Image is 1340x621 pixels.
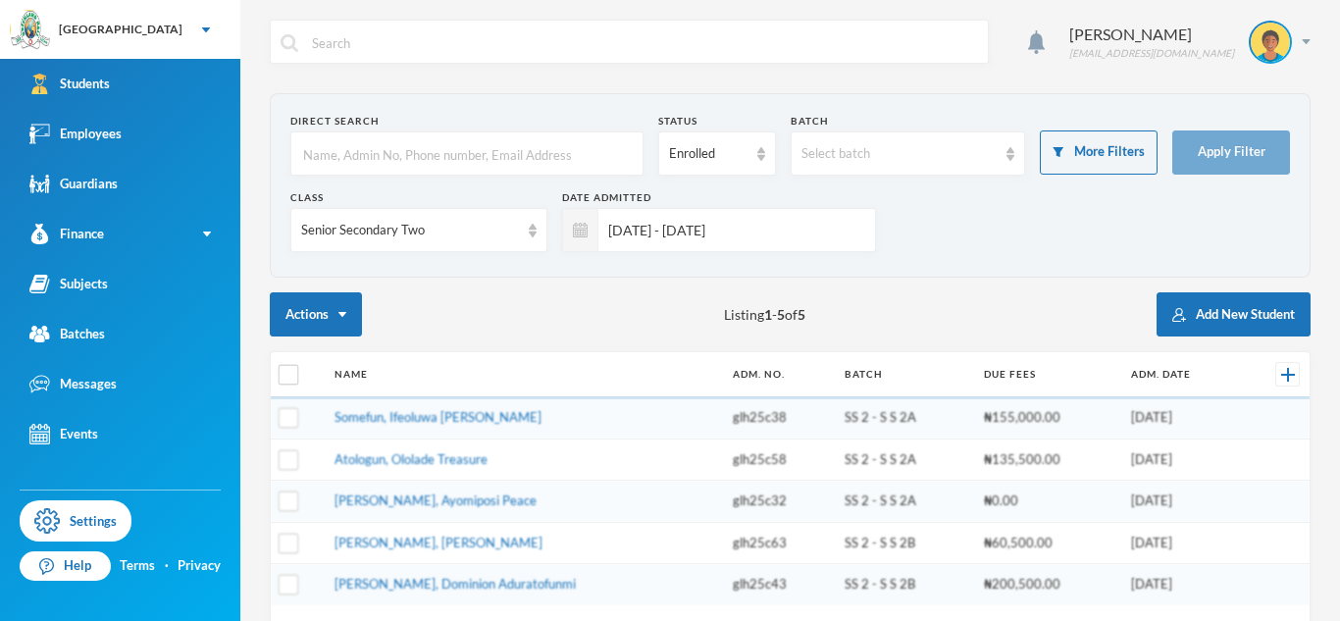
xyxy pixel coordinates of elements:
div: Senior Secondary Two [301,221,519,240]
th: Adm. Date [1121,352,1243,397]
a: [PERSON_NAME], [PERSON_NAME] [335,535,542,550]
div: [EMAIL_ADDRESS][DOMAIN_NAME] [1069,46,1234,61]
td: SS 2 - S S 2A [835,481,974,523]
div: Status [658,114,776,129]
img: logo [11,11,50,50]
input: Name, Admin No, Phone number, Email Address [301,132,633,177]
div: Direct Search [290,114,644,129]
button: Add New Student [1157,292,1311,336]
div: Batch [791,114,1026,129]
a: [PERSON_NAME], Dominion Aduratofunmi [335,576,576,592]
img: search [281,34,298,52]
td: [DATE] [1121,397,1243,440]
td: SS 2 - S S 2A [835,439,974,481]
td: glh25c43 [723,564,835,605]
b: 5 [777,306,785,323]
div: Subjects [29,274,108,294]
button: Apply Filter [1172,130,1290,175]
td: [DATE] [1121,564,1243,605]
td: ₦60,500.00 [974,522,1121,564]
div: [GEOGRAPHIC_DATA] [59,21,182,38]
td: SS 2 - S S 2A [835,397,974,440]
button: More Filters [1040,130,1158,175]
b: 1 [764,306,772,323]
div: Students [29,74,110,94]
div: Date Admitted [562,190,876,205]
a: Terms [120,556,155,576]
img: STUDENT [1251,23,1290,62]
div: Enrolled [669,144,747,164]
b: 5 [798,306,805,323]
a: Somefun, Ifeoluwa [PERSON_NAME] [335,409,541,425]
div: [PERSON_NAME] [1069,23,1234,46]
span: Listing - of [724,304,805,325]
div: Select batch [801,144,998,164]
td: glh25c58 [723,439,835,481]
td: ₦200,500.00 [974,564,1121,605]
a: Help [20,551,111,581]
div: Batches [29,324,105,344]
td: glh25c38 [723,397,835,440]
div: Guardians [29,174,118,194]
a: Privacy [178,556,221,576]
input: Search [310,21,978,65]
button: Actions [270,292,362,336]
div: Messages [29,374,117,394]
input: e.g. 19/08/2025 - 19/09/2025 [598,208,865,252]
a: Settings [20,500,131,542]
div: Employees [29,124,122,144]
td: [DATE] [1121,522,1243,564]
div: Class [290,190,547,205]
td: glh25c63 [723,522,835,564]
td: [DATE] [1121,439,1243,481]
img: + [1281,368,1295,382]
td: ₦135,500.00 [974,439,1121,481]
td: ₦0.00 [974,481,1121,523]
td: SS 2 - S S 2B [835,522,974,564]
th: Due Fees [974,352,1121,397]
a: Atologun, Ololade Treasure [335,451,488,467]
td: SS 2 - S S 2B [835,564,974,605]
td: ₦155,000.00 [974,397,1121,440]
th: Batch [835,352,974,397]
div: Finance [29,224,104,244]
a: [PERSON_NAME], Ayomiposi Peace [335,492,537,508]
td: glh25c32 [723,481,835,523]
div: · [165,556,169,576]
th: Adm. No. [723,352,835,397]
td: [DATE] [1121,481,1243,523]
div: Events [29,424,98,444]
th: Name [325,352,723,397]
